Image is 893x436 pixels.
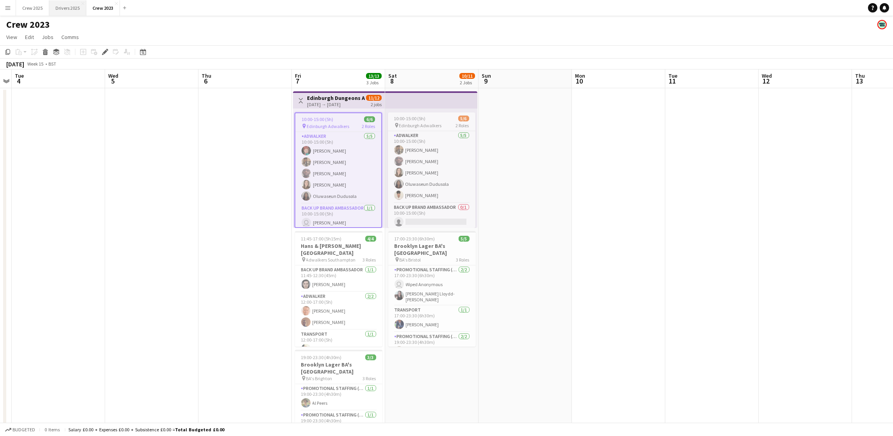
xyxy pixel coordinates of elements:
[482,72,491,79] span: Sun
[295,112,382,228] app-job-card: 10:00-15:00 (5h)6/6 Edinburgh Adwalkers2 RolesAdwalker5/510:00-15:00 (5h)[PERSON_NAME][PERSON_NAM...
[42,34,54,41] span: Jobs
[302,116,333,122] span: 10:00-15:00 (5h)
[15,72,24,79] span: Tue
[295,265,382,292] app-card-role: Back Up Brand Ambassador1/111:45-12:30 (45m)[PERSON_NAME]
[854,77,865,85] span: 13
[68,427,224,432] div: Salary £0.00 + Expenses £0.00 + Subsistence £0.00 =
[395,236,435,242] span: 17:00-23:30 (6h30m)
[388,112,475,228] app-job-card: 10:00-15:00 (5h)5/6 Edinburgh Adwalkers2 RolesAdwalker5/510:00-15:00 (5h)[PERSON_NAME][PERSON_NAM...
[371,101,382,107] div: 2 jobs
[877,20,887,29] app-user-avatar: Claire Stewart
[388,242,476,256] h3: Brooklyn Lager BA's [GEOGRAPHIC_DATA]
[365,236,376,242] span: 4/4
[574,77,585,85] span: 10
[26,61,45,67] span: Week 15
[306,375,332,381] span: BA's Brighton
[295,384,382,411] app-card-role: Promotional Staffing (Brand Ambassadors)1/119:00-23:30 (4h30m)Al Peers
[366,80,381,85] div: 3 Jobs
[460,80,475,85] div: 2 Jobs
[6,19,50,30] h1: Crew 2023
[22,32,37,42] a: Edit
[387,77,397,85] span: 8
[108,72,118,79] span: Wed
[388,332,476,370] app-card-role: Promotional Staffing (Brand Ambassadors)2/219:00-23:30 (4h30m)
[667,77,677,85] span: 11
[295,231,382,347] app-job-card: 11:45-17:00 (5h15m)4/4Hans & [PERSON_NAME] [GEOGRAPHIC_DATA] Adwalkers Southampton3 RolesBack Up ...
[761,77,772,85] span: 12
[363,375,376,381] span: 3 Roles
[388,265,476,306] app-card-role: Promotional Staffing (Team Leader)2/217:00-23:30 (6h30m) Wiped Anonymous[PERSON_NAME] Lloydd-[PER...
[295,204,381,230] app-card-role: Back Up Brand Ambassador1/110:00-15:00 (5h) [PERSON_NAME]
[295,292,382,330] app-card-role: Adwalker2/212:00-17:00 (5h)[PERSON_NAME][PERSON_NAME]
[61,34,79,41] span: Comms
[3,32,20,42] a: View
[456,257,470,263] span: 3 Roles
[363,257,376,263] span: 3 Roles
[459,236,470,242] span: 5/5
[394,116,426,121] span: 10:00-15:00 (5h)
[459,73,475,79] span: 10/11
[307,123,349,129] span: Edinburgh Adwalkers
[364,116,375,122] span: 6/6
[6,60,24,68] div: [DATE]
[388,203,475,230] app-card-role: Back Up Brand Ambassador0/110:00-15:00 (5h)
[295,132,381,204] app-card-role: Adwalker5/510:00-15:00 (5h)[PERSON_NAME][PERSON_NAME][PERSON_NAME][PERSON_NAME]Oluwaseun Dudusola
[86,0,120,16] button: Crew 2023
[307,101,365,107] div: [DATE] → [DATE]
[48,61,56,67] div: BST
[6,34,17,41] span: View
[301,354,342,360] span: 19:00-23:30 (4h30m)
[49,0,86,16] button: Drivers 2025
[202,72,211,79] span: Thu
[13,427,35,432] span: Budgeted
[400,257,421,263] span: BA's Bristol
[295,330,382,356] app-card-role: Transport1/112:00-17:00 (5h)Z Afram
[39,32,57,42] a: Jobs
[295,361,382,375] h3: Brooklyn Lager BA's [GEOGRAPHIC_DATA]
[365,354,376,360] span: 3/3
[200,77,211,85] span: 6
[295,242,382,256] h3: Hans & [PERSON_NAME] [GEOGRAPHIC_DATA]
[16,0,49,16] button: Crew 2025
[388,131,475,203] app-card-role: Adwalker5/510:00-15:00 (5h)[PERSON_NAME][PERSON_NAME][PERSON_NAME]Oluwaseun Dudusola[PERSON_NAME]
[301,236,342,242] span: 11:45-17:00 (5h15m)
[306,257,356,263] span: Adwalkers Southampton
[295,72,301,79] span: Fri
[4,425,36,434] button: Budgeted
[58,32,82,42] a: Comms
[480,77,491,85] span: 9
[14,77,24,85] span: 4
[458,116,469,121] span: 5/6
[25,34,34,41] span: Edit
[668,72,677,79] span: Tue
[366,95,382,101] span: 11/12
[175,427,224,432] span: Total Budgeted £0.00
[575,72,585,79] span: Mon
[762,72,772,79] span: Wed
[456,123,469,128] span: 2 Roles
[107,77,118,85] span: 5
[294,77,301,85] span: 7
[43,427,62,432] span: 0 items
[388,72,397,79] span: Sat
[388,306,476,332] app-card-role: Transport1/117:00-23:30 (6h30m)[PERSON_NAME]
[855,72,865,79] span: Thu
[366,73,382,79] span: 13/13
[362,123,375,129] span: 2 Roles
[388,231,476,347] app-job-card: 17:00-23:30 (6h30m)5/5Brooklyn Lager BA's [GEOGRAPHIC_DATA] BA's Bristol3 RolesPromotional Staffi...
[399,123,442,128] span: Edinburgh Adwalkers
[307,94,365,101] h3: Edinburgh Dungeons Adwalkers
